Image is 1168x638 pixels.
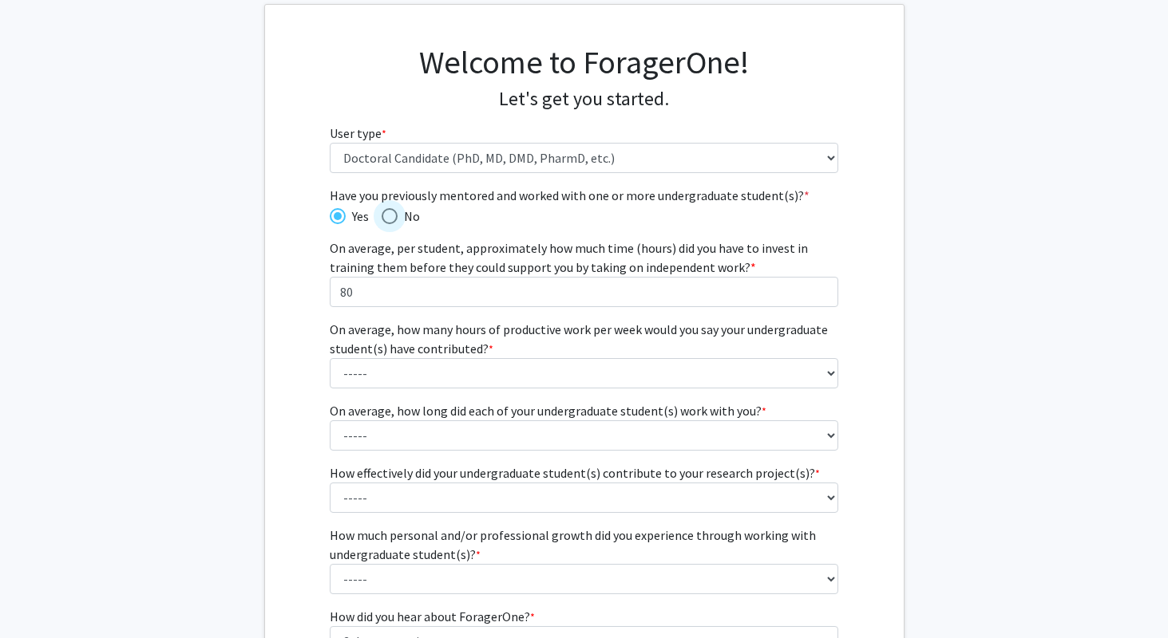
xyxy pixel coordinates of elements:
label: User type [330,124,386,143]
label: How effectively did your undergraduate student(s) contribute to your research project(s)? [330,463,820,482]
span: No [398,207,420,226]
span: Have you previously mentored and worked with one or more undergraduate student(s)? [330,186,838,205]
label: On average, how many hours of productive work per week would you say your undergraduate student(s... [330,320,838,358]
h1: Welcome to ForagerOne! [330,43,838,81]
mat-radio-group: Have you previously mentored and worked with one or more undergraduate student(s)? [330,205,838,226]
iframe: Chat [12,566,68,626]
label: How much personal and/or professional growth did you experience through working with undergraduat... [330,526,838,564]
label: On average, how long did each of your undergraduate student(s) work with you? [330,401,766,420]
h4: Let's get you started. [330,88,838,111]
span: On average, per student, approximately how much time (hours) did you have to invest in training t... [330,240,808,275]
label: How did you hear about ForagerOne? [330,607,535,626]
span: Yes [346,207,369,226]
